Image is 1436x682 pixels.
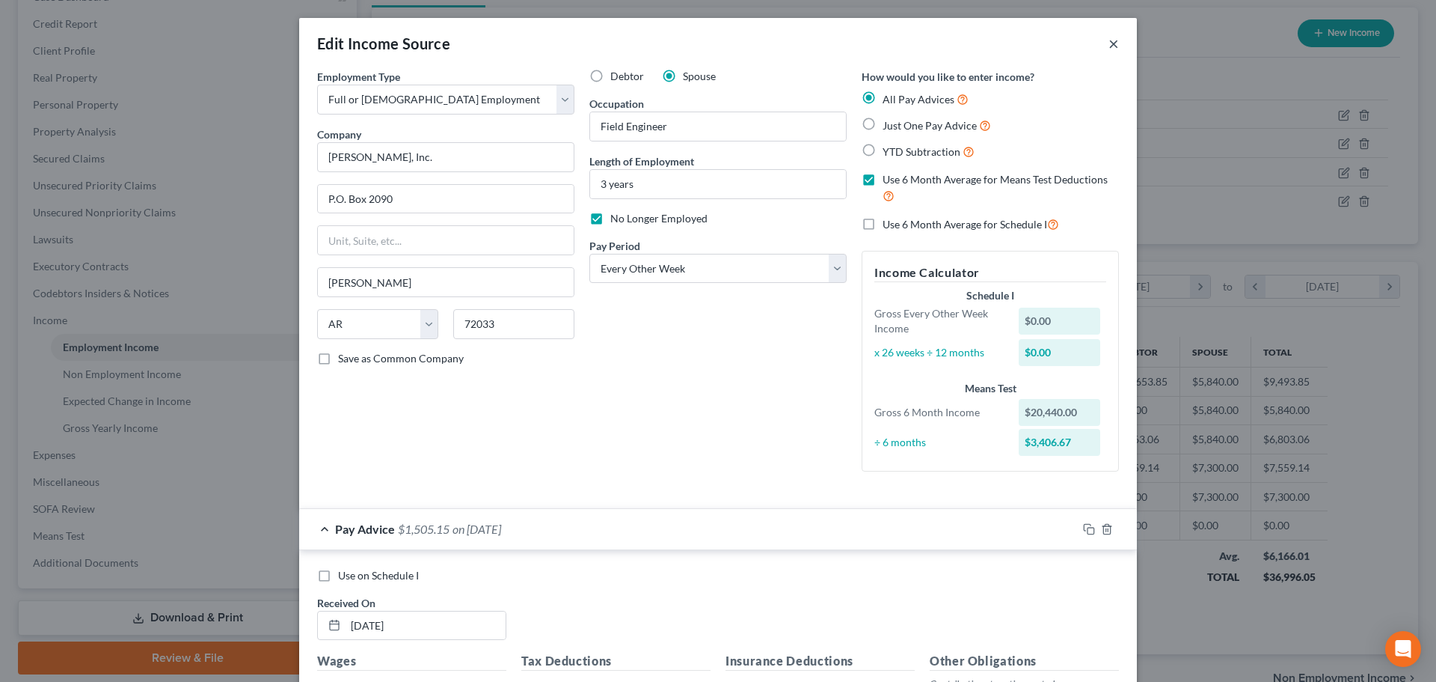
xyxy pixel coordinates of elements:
h5: Other Obligations [930,652,1119,671]
div: Gross 6 Month Income [867,405,1011,420]
input: Unit, Suite, etc... [318,226,574,255]
h5: Wages [317,652,506,671]
div: Open Intercom Messenger [1385,631,1421,667]
label: How would you like to enter income? [862,69,1034,85]
input: Enter zip... [453,309,574,339]
div: ÷ 6 months [867,435,1011,450]
span: Company [317,128,361,141]
input: Search company by name... [317,142,574,172]
h5: Tax Deductions [521,652,711,671]
span: Save as Common Company [338,352,464,365]
div: Means Test [874,381,1106,396]
span: Use 6 Month Average for Means Test Deductions [883,173,1108,186]
input: MM/DD/YYYY [346,612,506,640]
span: No Longer Employed [610,212,708,225]
h5: Income Calculator [874,264,1106,282]
div: Schedule I [874,288,1106,303]
span: Pay Advice [335,522,395,536]
span: All Pay Advices [883,93,954,106]
div: Edit Income Source [317,33,450,54]
input: Enter city... [318,268,574,296]
div: $0.00 [1019,339,1101,366]
span: Use on Schedule I [338,569,419,582]
label: Occupation [589,96,644,112]
span: on [DATE] [452,522,501,536]
input: -- [590,112,846,141]
button: × [1108,34,1119,52]
div: x 26 weeks ÷ 12 months [867,345,1011,360]
div: $20,440.00 [1019,399,1101,426]
input: Enter address... [318,185,574,213]
h5: Insurance Deductions [725,652,915,671]
span: Debtor [610,70,644,82]
span: YTD Subtraction [883,145,960,158]
span: Received On [317,597,375,609]
label: Length of Employment [589,153,694,169]
div: Gross Every Other Week Income [867,306,1011,336]
span: Employment Type [317,70,400,83]
span: Spouse [683,70,716,82]
span: Pay Period [589,240,640,252]
div: $0.00 [1019,308,1101,335]
span: Just One Pay Advice [883,119,977,132]
span: Use 6 Month Average for Schedule I [883,218,1047,231]
span: $1,505.15 [398,522,449,536]
div: $3,406.67 [1019,429,1101,456]
input: ex: 2 years [590,170,846,198]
